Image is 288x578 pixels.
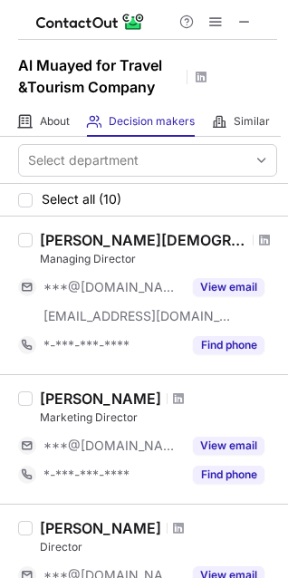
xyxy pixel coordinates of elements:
button: Reveal Button [193,466,264,484]
span: Decision makers [109,114,195,129]
span: ***@[DOMAIN_NAME] [43,279,182,295]
img: ContactOut v5.3.10 [36,11,145,33]
div: Select department [28,151,139,169]
div: [PERSON_NAME] [40,519,161,537]
div: Managing Director [40,251,277,267]
h1: Al Muayed for Travel &Tourism Company [18,54,181,98]
div: Marketing Director [40,409,277,426]
div: Director [40,539,277,555]
span: Similar [234,114,270,129]
span: Select all (10) [42,192,121,207]
div: [PERSON_NAME][DEMOGRAPHIC_DATA] [40,231,247,249]
button: Reveal Button [193,336,264,354]
button: Reveal Button [193,278,264,296]
span: About [40,114,70,129]
div: [PERSON_NAME] [40,390,161,408]
span: [EMAIL_ADDRESS][DOMAIN_NAME] [43,308,232,324]
span: ***@[DOMAIN_NAME] [43,438,182,454]
button: Reveal Button [193,437,264,455]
